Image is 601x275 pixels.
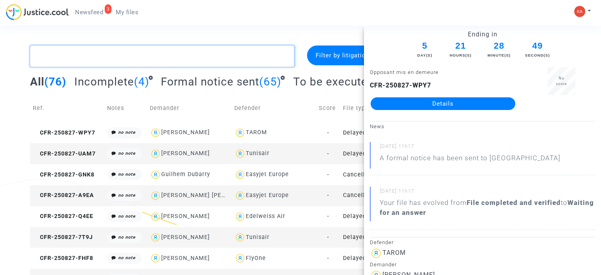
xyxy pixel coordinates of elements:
div: Second(s) [523,53,552,58]
span: All [30,75,44,88]
img: icon-user.svg [150,148,161,159]
i: no note [118,172,136,177]
i: no note [118,235,136,240]
small: [DATE] 11h17 [380,188,595,198]
img: icon-user.svg [150,169,161,180]
span: No score [556,76,567,86]
img: icon-user.svg [234,211,246,222]
span: 49 [523,39,552,53]
div: 3 [105,4,112,14]
i: no note [118,214,136,219]
span: - [327,129,329,136]
span: CFR-250827-7T9J [33,234,93,241]
div: [PERSON_NAME] [161,150,210,157]
span: - [327,255,329,262]
i: no note [118,255,136,260]
div: Your file has evolved from to [380,198,595,218]
div: Guilhem Dubarry [161,171,210,178]
p: A formal notice has been sent to [GEOGRAPHIC_DATA] [380,153,560,167]
img: icon-user.svg [150,211,161,222]
td: File type [340,94,424,122]
img: icon-user.svg [234,169,246,180]
img: 5313a9924b78e7fbfe8fb7f85326e248 [574,6,585,17]
img: icon-user.svg [234,127,246,138]
div: Edelweiss Air [246,213,285,220]
img: icon-user.svg [370,247,382,260]
img: icon-user.svg [234,190,246,201]
span: Incomplete [74,75,134,88]
div: TAROM [246,129,267,136]
span: CFR-250827-A9EA [33,192,94,199]
img: icon-user.svg [150,127,161,138]
div: Ending in [408,30,557,39]
div: TAROM [382,249,406,256]
div: Hours(s) [447,53,475,58]
td: Cancelled flight (Regulation EC 261/2004) [340,164,424,185]
span: CFR-250827-Q4EE [33,213,93,220]
div: Easyjet Europe [246,192,289,199]
a: Details [371,97,515,110]
td: Notes [104,94,147,122]
td: Score [316,94,340,122]
a: My files [109,6,145,18]
div: Tunisair [246,150,269,157]
div: [PERSON_NAME] [161,234,210,241]
span: CFR-250827-WPY7 [33,129,95,136]
small: News [370,123,384,129]
span: Formal notice sent [161,75,259,88]
i: no note [118,193,136,198]
a: 3Newsfeed [69,6,109,18]
span: - [327,150,329,157]
span: My files [116,9,138,16]
span: CFR-250827-GNK8 [33,171,94,178]
td: Delayed flight (Regulation EC 261/2004) [340,206,424,227]
span: (76) [44,75,66,88]
span: CFR-250827-UAM7 [33,150,96,157]
div: [PERSON_NAME] [161,213,210,220]
td: Delayed flight (Regulation EC 261/2004) [340,143,424,164]
i: no note [118,151,136,156]
b: File completed and verified [467,199,561,207]
span: (4) [134,75,149,88]
div: Tunisair [246,234,269,241]
img: icon-user.svg [234,148,246,159]
img: icon-user.svg [150,232,161,243]
td: Delayed flight (Regulation EC 261/2004) [340,227,424,248]
img: icon-user.svg [234,252,246,264]
span: To be executed [293,75,374,88]
span: Filter by litigation [315,52,369,59]
div: Easyjet Europe [246,171,289,178]
div: [PERSON_NAME] [161,255,210,262]
i: no note [118,130,136,135]
small: Defender [370,239,394,245]
div: Minute(s) [485,53,513,58]
b: Waiting for an answer [380,199,594,216]
small: [DATE] 11h17 [380,143,595,153]
b: CFR-250827-WPY7 [370,82,431,89]
td: Demander [147,94,232,122]
div: FlyOne [246,255,266,262]
td: Defender [232,94,316,122]
div: Day(s) [413,53,436,58]
span: 28 [485,39,513,53]
td: Delayed flight (Regulation EC 261/2004) [340,122,424,143]
span: - [327,192,329,199]
td: Ref. [30,94,104,122]
span: CFR-250827-FHF8 [33,255,93,262]
td: Cancelled flight (Regulation EC 261/2004) [340,185,424,206]
td: Delayed flight (Regulation EC 261/2004) [340,248,424,269]
img: icon-user.svg [234,232,246,243]
div: [PERSON_NAME] [PERSON_NAME] [161,192,260,199]
span: (65) [259,75,281,88]
span: 5 [413,39,436,53]
img: icon-user.svg [150,252,161,264]
div: [PERSON_NAME] [161,129,210,136]
img: icon-user.svg [150,190,161,201]
span: Newsfeed [75,9,103,16]
img: jc-logo.svg [6,4,69,20]
small: Opposant mis en demeure [370,69,439,75]
span: - [327,171,329,178]
span: - [327,234,329,241]
span: 21 [447,39,475,53]
small: Demander [370,262,397,267]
